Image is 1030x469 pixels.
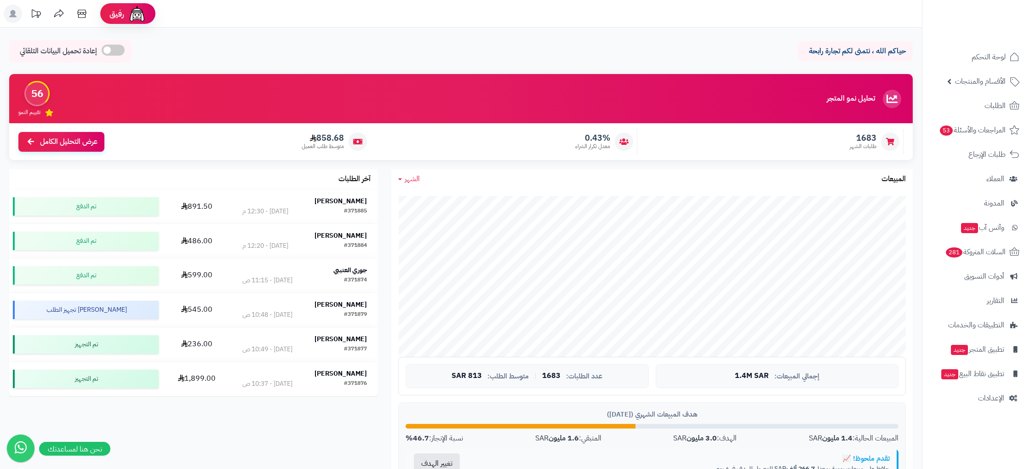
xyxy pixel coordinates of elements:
[951,345,968,355] span: جديد
[406,410,898,419] div: هدف المبيعات الشهري ([DATE])
[315,196,367,206] strong: [PERSON_NAME]
[242,379,292,389] div: [DATE] - 10:37 ص
[162,293,232,327] td: 545.00
[987,294,1004,307] span: التقارير
[162,258,232,292] td: 599.00
[13,335,159,354] div: تم التجهيز
[162,327,232,361] td: 236.00
[13,301,159,319] div: [PERSON_NAME] تجهيز الطلب
[344,345,367,354] div: #371877
[687,433,717,444] strong: 3.0 مليون
[928,95,1024,117] a: الطلبات
[242,207,288,216] div: [DATE] - 12:30 م
[948,319,1004,332] span: التطبيقات والخدمات
[242,276,292,285] div: [DATE] - 11:15 ص
[566,372,602,380] span: عدد الطلبات:
[162,189,232,223] td: 891.50
[972,51,1006,63] span: لوحة التحكم
[967,26,1021,45] img: logo-2.png
[928,363,1024,385] a: تطبيق نقاط البيعجديد
[398,174,420,184] a: الشهر
[978,392,1004,405] span: الإعدادات
[928,314,1024,336] a: التطبيقات والخدمات
[955,75,1006,88] span: الأقسام والمنتجات
[242,241,288,251] div: [DATE] - 12:20 م
[315,231,367,240] strong: [PERSON_NAME]
[928,265,1024,287] a: أدوات التسويق
[344,207,367,216] div: #371885
[960,221,1004,234] span: وآتس آب
[928,338,1024,360] a: تطبيق المتجرجديد
[302,143,344,150] span: متوسط طلب العميل
[24,5,47,25] a: تحديثات المنصة
[315,300,367,309] strong: [PERSON_NAME]
[18,132,104,152] a: عرض التحليل الكامل
[534,372,537,379] span: |
[487,372,529,380] span: متوسط الطلب:
[315,334,367,344] strong: [PERSON_NAME]
[940,126,953,136] span: 53
[928,290,1024,312] a: التقارير
[333,265,367,275] strong: جوري العتيبي
[928,46,1024,68] a: لوحة التحكم
[928,217,1024,239] a: وآتس آبجديد
[945,246,1006,258] span: السلات المتروكة
[13,197,159,216] div: تم الدفع
[13,266,159,285] div: تم الدفع
[242,310,292,320] div: [DATE] - 10:48 ص
[950,343,1004,356] span: تطبيق المتجر
[40,137,97,147] span: عرض التحليل الكامل
[827,95,875,103] h3: تحليل نمو المتجر
[946,247,962,257] span: 281
[822,433,853,444] strong: 1.4 مليون
[13,370,159,388] div: تم التجهيز
[344,379,367,389] div: #371876
[928,387,1024,409] a: الإعدادات
[850,143,876,150] span: طلبات الشهر
[941,369,958,379] span: جديد
[673,433,737,444] div: الهدف: SAR
[20,46,97,57] span: إعادة تحميل البيانات التلقائي
[406,433,429,444] strong: 46.7%
[928,143,1024,166] a: طلبات الإرجاع
[805,46,906,57] p: حياكم الله ، نتمنى لكم تجارة رابحة
[809,433,898,444] div: المبيعات الحالية: SAR
[128,5,146,23] img: ai-face.png
[774,372,819,380] span: إجمالي المبيعات:
[984,99,1006,112] span: الطلبات
[475,454,890,463] div: تقدم ملحوظ! 📈
[302,133,344,143] span: 858.68
[13,232,159,250] div: تم الدفع
[881,175,906,183] h3: المبيعات
[940,367,1004,380] span: تطبيق نقاط البيع
[344,276,367,285] div: #371874
[928,241,1024,263] a: السلات المتروكة281
[939,124,1006,137] span: المراجعات والأسئلة
[735,372,769,380] span: 1.4M SAR
[338,175,371,183] h3: آخر الطلبات
[542,372,561,380] span: 1683
[162,224,232,258] td: 486.00
[406,433,463,444] div: نسبة الإنجاز:
[452,372,482,380] span: 813 SAR
[986,172,1004,185] span: العملاء
[162,362,232,396] td: 1,899.00
[344,241,367,251] div: #371884
[575,133,610,143] span: 0.43%
[405,173,420,184] span: الشهر
[928,192,1024,214] a: المدونة
[575,143,610,150] span: معدل تكرار الشراء
[549,433,579,444] strong: 1.6 مليون
[984,197,1004,210] span: المدونة
[964,270,1004,283] span: أدوات التسويق
[344,310,367,320] div: #371879
[109,8,124,19] span: رفيق
[315,369,367,378] strong: [PERSON_NAME]
[968,148,1006,161] span: طلبات الإرجاع
[928,119,1024,141] a: المراجعات والأسئلة53
[535,433,601,444] div: المتبقي: SAR
[850,133,876,143] span: 1683
[928,168,1024,190] a: العملاء
[18,109,40,116] span: تقييم النمو
[961,223,978,233] span: جديد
